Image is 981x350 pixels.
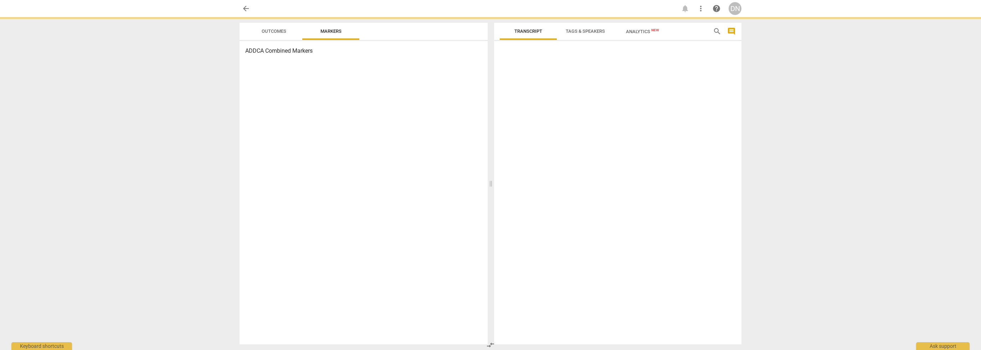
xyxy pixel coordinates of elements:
span: Outcomes [262,28,286,34]
div: Keyboard shortcuts [11,342,72,350]
button: Search [712,26,723,37]
span: Markers [320,28,341,34]
span: Analytics [626,29,659,34]
div: Ask support [916,342,970,350]
span: search [713,27,721,36]
span: Transcript [514,28,542,34]
span: Tags & Speakers [566,28,605,34]
span: help [712,4,721,13]
button: DN [729,2,741,15]
span: comment [727,27,736,36]
h3: ADDCA Combined Markers [245,47,482,55]
span: New [651,28,659,32]
a: Help [710,2,723,15]
span: compare_arrows [486,341,495,349]
button: Show/Hide comments [726,26,737,37]
span: more_vert [697,4,705,13]
span: arrow_back [242,4,250,13]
